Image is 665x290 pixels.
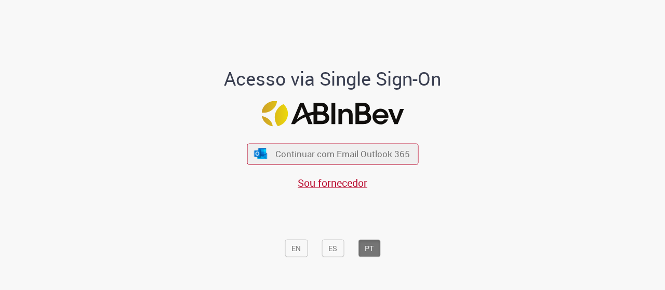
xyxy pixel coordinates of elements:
[254,148,268,159] img: ícone Azure/Microsoft 360
[261,101,404,127] img: Logo ABInBev
[322,239,344,257] button: ES
[247,143,418,164] button: ícone Azure/Microsoft 360 Continuar com Email Outlook 365
[298,175,367,189] a: Sou fornecedor
[189,68,477,89] h1: Acesso via Single Sign-On
[275,148,410,160] span: Continuar com Email Outlook 365
[358,239,380,257] button: PT
[285,239,308,257] button: EN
